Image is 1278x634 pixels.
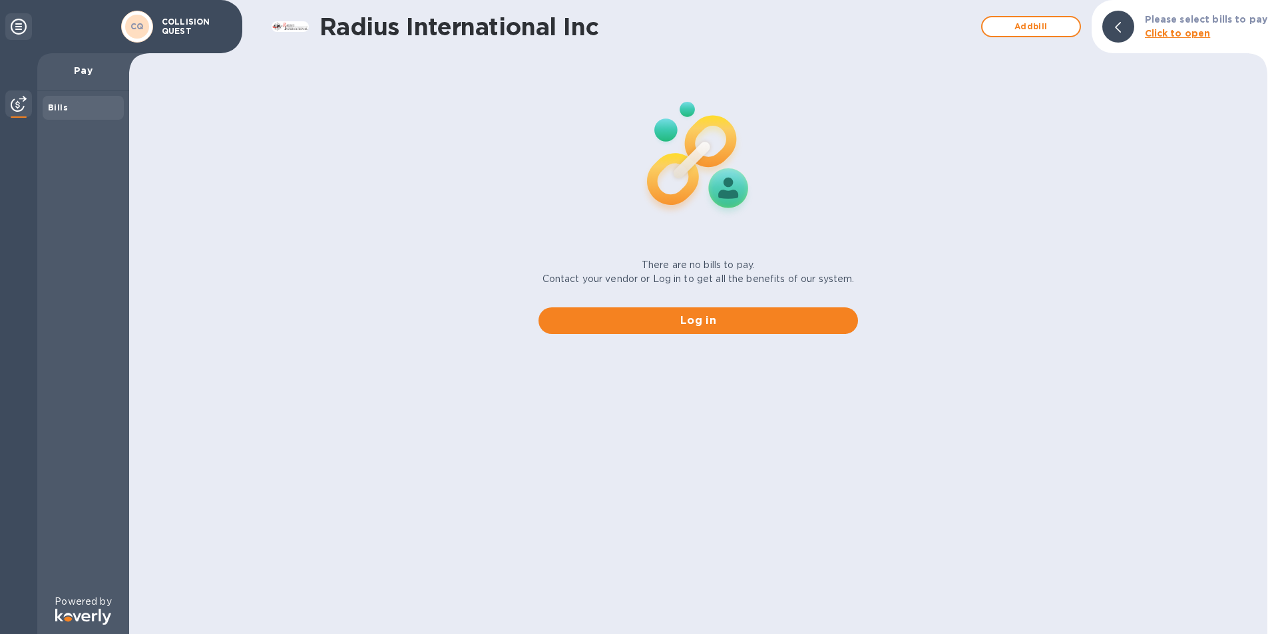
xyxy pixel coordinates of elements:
[162,17,228,36] p: COLLISION QUEST
[538,307,858,334] button: Log in
[1145,14,1267,25] b: Please select bills to pay
[130,21,144,31] b: CQ
[993,19,1069,35] span: Add bill
[48,102,68,112] b: Bills
[55,595,111,609] p: Powered by
[55,609,111,625] img: Logo
[981,16,1081,37] button: Addbill
[549,313,847,329] span: Log in
[48,64,118,77] p: Pay
[542,258,855,286] p: There are no bills to pay. Contact your vendor or Log in to get all the benefits of our system.
[1145,28,1211,39] b: Click to open
[319,13,974,41] h1: Radius International Inc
